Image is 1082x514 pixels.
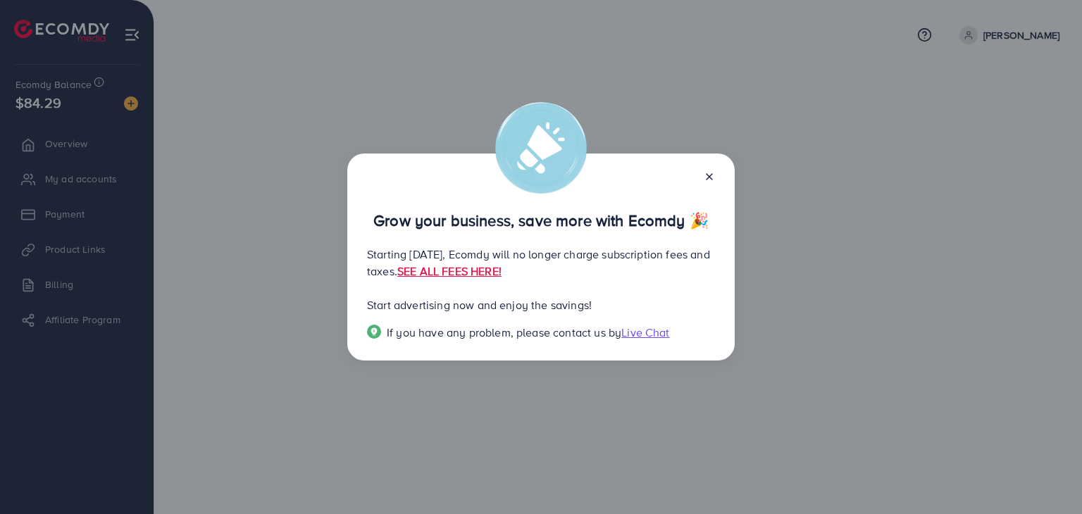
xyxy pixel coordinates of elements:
img: Popup guide [367,325,381,339]
p: Start advertising now and enjoy the savings! [367,296,715,313]
p: Starting [DATE], Ecomdy will no longer charge subscription fees and taxes. [367,246,715,280]
a: SEE ALL FEES HERE! [397,263,502,279]
p: Grow your business, save more with Ecomdy 🎉 [367,212,715,229]
img: alert [495,102,587,194]
span: If you have any problem, please contact us by [387,325,621,340]
span: Live Chat [621,325,669,340]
